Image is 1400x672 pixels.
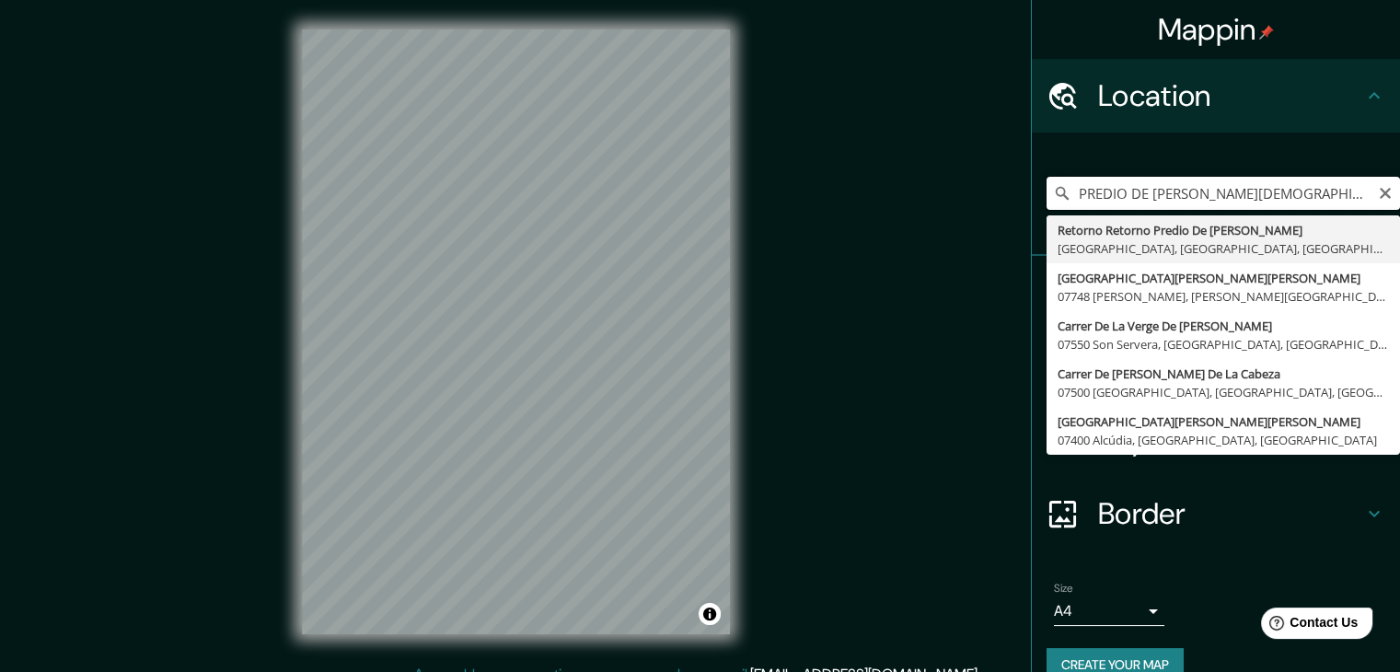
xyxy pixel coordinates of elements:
div: [GEOGRAPHIC_DATA], [GEOGRAPHIC_DATA], [GEOGRAPHIC_DATA] [1058,239,1389,258]
label: Size [1054,581,1073,597]
div: [GEOGRAPHIC_DATA][PERSON_NAME][PERSON_NAME] [1058,269,1389,287]
div: Border [1032,477,1400,550]
h4: Border [1098,495,1363,532]
div: Style [1032,330,1400,403]
div: Layout [1032,403,1400,477]
div: 07400 Alcúdia, [GEOGRAPHIC_DATA], [GEOGRAPHIC_DATA] [1058,431,1389,449]
div: Pins [1032,256,1400,330]
div: A4 [1054,597,1164,626]
div: Retorno Retorno Predio De [PERSON_NAME] [1058,221,1389,239]
h4: Layout [1098,422,1363,458]
img: pin-icon.png [1259,25,1274,40]
iframe: Help widget launcher [1236,600,1380,652]
div: [GEOGRAPHIC_DATA][PERSON_NAME][PERSON_NAME] [1058,412,1389,431]
button: Clear [1378,183,1393,201]
h4: Location [1098,77,1363,114]
div: 07550 Son Servera, [GEOGRAPHIC_DATA], [GEOGRAPHIC_DATA] [1058,335,1389,353]
div: Location [1032,59,1400,133]
canvas: Map [302,29,730,634]
div: 07500 [GEOGRAPHIC_DATA], [GEOGRAPHIC_DATA], [GEOGRAPHIC_DATA] [1058,383,1389,401]
input: Pick your city or area [1047,177,1400,210]
div: 07748 [PERSON_NAME], [PERSON_NAME][GEOGRAPHIC_DATA], [GEOGRAPHIC_DATA] [1058,287,1389,306]
button: Toggle attribution [699,603,721,625]
div: Carrer De [PERSON_NAME] De La Cabeza [1058,365,1389,383]
h4: Mappin [1158,11,1275,48]
div: Carrer De La Verge De [PERSON_NAME] [1058,317,1389,335]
